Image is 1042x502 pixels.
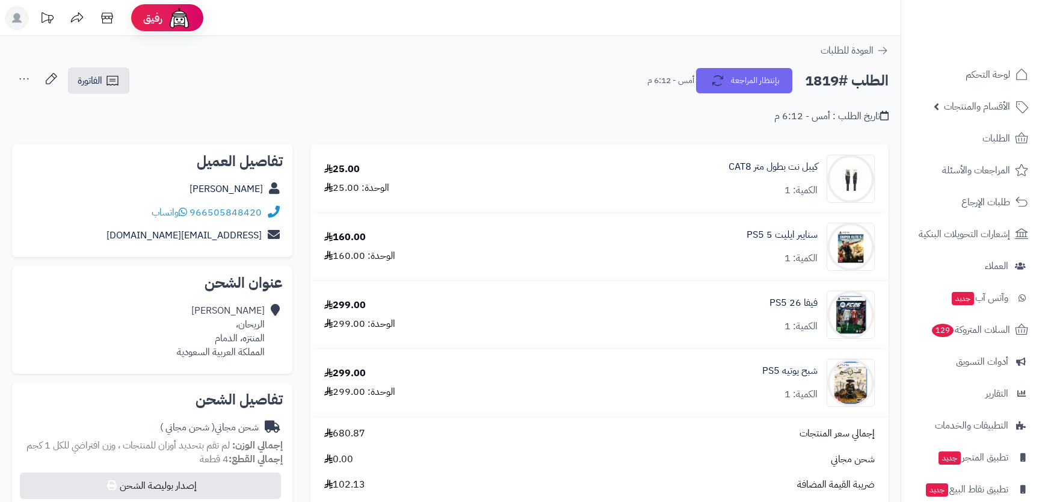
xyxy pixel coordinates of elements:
[800,427,875,441] span: إجمالي سعر المنتجات
[78,73,102,88] span: الفاتورة
[942,162,1010,179] span: المراجعات والأسئلة
[774,110,889,123] div: تاريخ الطلب : أمس - 6:12 م
[827,223,874,271] img: 1725117366-sniper-elite-5-ps5-90x90.jpg
[106,228,262,243] a: [EMAIL_ADDRESS][DOMAIN_NAME]
[762,364,818,378] a: شبح يوتيه PS5
[152,205,187,220] a: واتساب
[908,347,1035,376] a: أدوات التسويق
[932,324,954,337] span: 129
[785,252,818,265] div: الكمية: 1
[937,449,1008,466] span: تطبيق المتجر
[324,427,365,441] span: 680.87
[769,296,818,310] a: فيفا 26 PS5
[960,29,1031,55] img: logo-2.png
[944,98,1010,115] span: الأقسام والمنتجات
[982,130,1010,147] span: الطلبات
[785,388,818,401] div: الكمية: 1
[68,67,129,94] a: الفاتورة
[324,299,366,312] div: 299.00
[32,6,62,33] a: تحديثات المنصة
[324,478,365,492] span: 102.13
[952,292,974,305] span: جديد
[908,220,1035,249] a: إشعارات التحويلات البنكية
[785,320,818,333] div: الكمية: 1
[961,194,1010,211] span: طلبات الإرجاع
[908,124,1035,153] a: الطلبات
[919,226,1010,243] span: إشعارات التحويلات البنكية
[926,483,948,497] span: جديد
[324,453,353,466] span: 0.00
[22,392,283,407] h2: تفاصيل الشحن
[827,359,874,407] img: 1758900262-ghost_of_yote_2-90x90.webp
[20,473,281,499] button: إصدار بوليصة الشحن
[143,11,162,25] span: رفيق
[160,420,215,435] span: ( شحن مجاني )
[167,6,191,30] img: ai-face.png
[324,385,395,399] div: الوحدة: 299.00
[22,154,283,169] h2: تفاصيل العميل
[232,438,283,453] strong: إجمالي الوزن:
[200,452,283,466] small: 4 قطعة
[827,155,874,203] img: 1700577830-as-asaacc-3907-screenshot-890x500-90x90.jpg
[827,291,874,339] img: 1758139991-0436d3d6-92fc-4326-a61b-643dcd257d81-1000x1000-sH7NkNxHYbpxGhqmP8e8Z633u6W3RWu6Zj1YZjK...
[177,304,265,359] div: [PERSON_NAME] الريحان، المنتزه، الدمام المملكة العربية السعودية
[985,385,1008,402] span: التقارير
[931,321,1010,338] span: السلات المتروكة
[785,184,818,197] div: الكمية: 1
[821,43,889,58] a: العودة للطلبات
[985,258,1008,274] span: العملاء
[939,451,961,465] span: جديد
[831,453,875,466] span: شحن مجاني
[797,478,875,492] span: ضريبة القيمة المضافة
[22,276,283,290] h2: عنوان الشحن
[908,60,1035,89] a: لوحة التحكم
[805,69,889,93] h2: الطلب #1819
[908,379,1035,408] a: التقارير
[908,156,1035,185] a: المراجعات والأسئلة
[190,205,262,220] a: 966505848420
[908,188,1035,217] a: طلبات الإرجاع
[951,290,1008,306] span: وآتس آب
[324,249,395,263] div: الوحدة: 160.00
[908,252,1035,280] a: العملاء
[160,421,259,435] div: شحن مجاني
[966,66,1010,83] span: لوحة التحكم
[747,228,818,242] a: سنايبر ايليت 5 PS5
[190,182,263,196] a: [PERSON_NAME]
[956,353,1008,370] span: أدوات التسويق
[908,443,1035,472] a: تطبيق المتجرجديد
[908,315,1035,344] a: السلات المتروكة129
[925,481,1008,498] span: تطبيق نقاط البيع
[26,438,230,453] span: لم تقم بتحديد أوزان للمنتجات ، وزن افتراضي للكل 1 كجم
[729,160,818,174] a: كيبل نت بطول متر CAT8
[324,163,360,176] div: 25.00
[324,317,395,331] div: الوحدة: 299.00
[935,417,1008,434] span: التطبيقات والخدمات
[324,231,366,244] div: 160.00
[647,75,694,87] small: أمس - 6:12 م
[821,43,874,58] span: العودة للطلبات
[324,181,389,195] div: الوحدة: 25.00
[908,411,1035,440] a: التطبيقات والخدمات
[908,284,1035,312] a: وآتس آبجديد
[324,367,366,380] div: 299.00
[229,452,283,466] strong: إجمالي القطع:
[696,68,792,93] button: بإنتظار المراجعة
